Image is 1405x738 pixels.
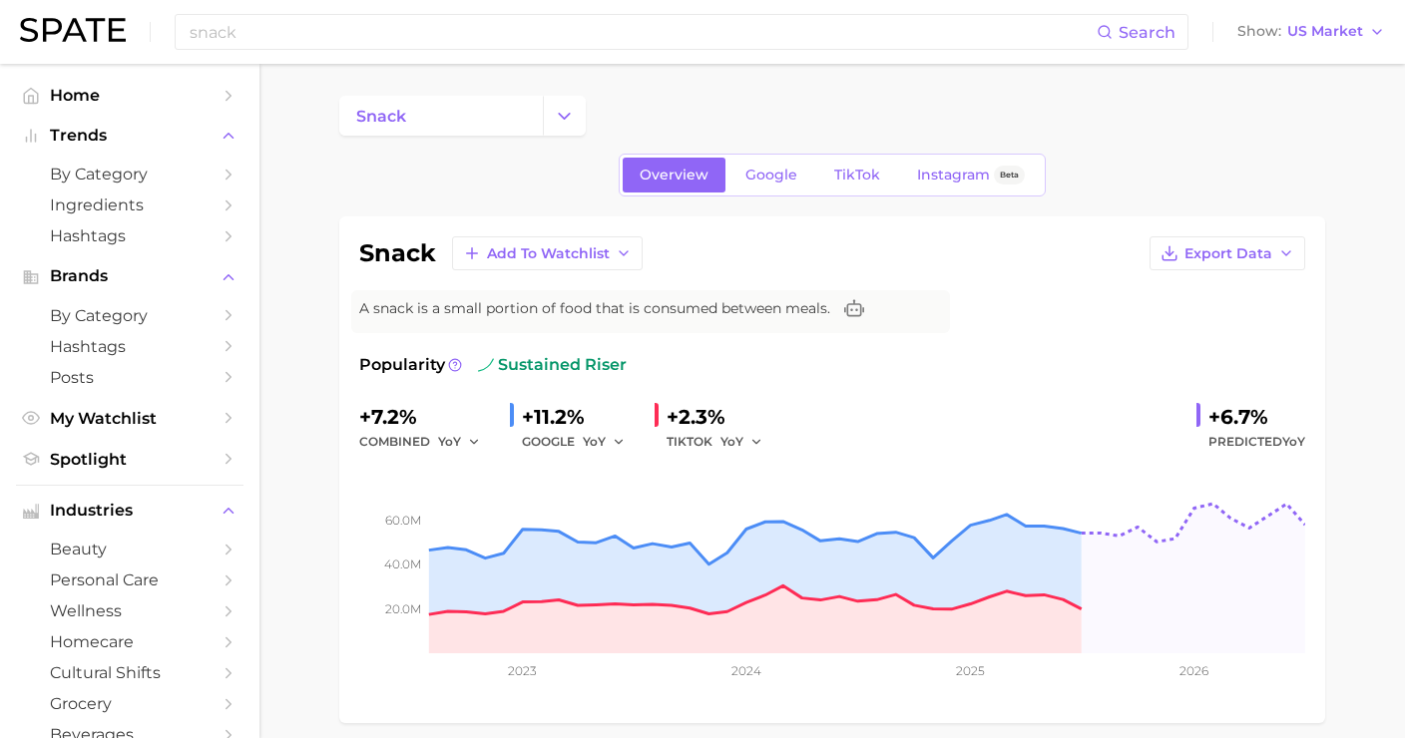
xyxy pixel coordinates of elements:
span: Search [1119,23,1175,42]
a: InstagramBeta [900,158,1042,192]
button: YoY [583,430,626,454]
button: Industries [16,496,243,526]
div: +7.2% [359,401,494,433]
span: beauty [50,540,210,558]
button: Add to Watchlist [452,236,643,270]
a: Hashtags [16,331,243,362]
img: sustained riser [478,357,494,373]
a: Ingredients [16,189,243,220]
span: Brands [50,267,210,285]
span: Hashtags [50,226,210,245]
div: +6.7% [1208,401,1305,433]
span: Add to Watchlist [487,245,610,262]
button: ShowUS Market [1232,19,1390,45]
span: Ingredients [50,195,210,214]
span: Overview [640,167,708,184]
span: Export Data [1184,245,1272,262]
span: US Market [1287,26,1363,37]
span: Industries [50,502,210,520]
span: Trends [50,127,210,145]
button: Brands [16,261,243,291]
span: homecare [50,632,210,651]
button: YoY [720,430,763,454]
span: cultural shifts [50,663,210,682]
span: Popularity [359,353,445,377]
span: Home [50,86,210,105]
button: Change Category [543,96,586,136]
span: grocery [50,694,210,713]
span: Predicted [1208,430,1305,454]
a: by Category [16,300,243,331]
img: SPATE [20,18,126,42]
span: Instagram [917,167,990,184]
a: Overview [623,158,725,192]
span: wellness [50,601,210,620]
a: beauty [16,534,243,564]
a: TikTok [817,158,897,192]
span: snack [356,107,406,126]
span: by Category [50,306,210,325]
div: +11.2% [522,401,639,433]
span: YoY [720,433,743,450]
span: YoY [438,433,461,450]
a: Home [16,80,243,111]
div: TIKTOK [667,430,776,454]
span: sustained riser [478,353,627,377]
span: Posts [50,368,210,387]
tspan: 2024 [731,663,761,678]
a: Hashtags [16,220,243,251]
span: Show [1237,26,1281,37]
div: combined [359,430,494,454]
a: personal care [16,564,243,595]
a: My Watchlist [16,403,243,434]
input: Search here for a brand, industry, or ingredient [188,15,1097,49]
a: homecare [16,626,243,657]
span: YoY [1282,434,1305,449]
span: by Category [50,165,210,184]
span: A snack is a small portion of food that is consumed between meals. [359,298,830,319]
a: grocery [16,688,243,719]
a: by Category [16,159,243,189]
h1: snack [359,241,436,265]
span: Beta [1000,167,1019,184]
span: Spotlight [50,450,210,469]
span: TikTok [834,167,880,184]
button: Export Data [1150,236,1305,270]
a: wellness [16,595,243,626]
a: Spotlight [16,444,243,475]
tspan: 2025 [956,663,985,678]
tspan: 2023 [508,663,537,678]
button: Trends [16,121,243,151]
span: Hashtags [50,337,210,356]
div: +2.3% [667,401,776,433]
tspan: 2026 [1179,663,1208,678]
a: Google [728,158,814,192]
span: My Watchlist [50,409,210,428]
div: GOOGLE [522,430,639,454]
a: cultural shifts [16,657,243,688]
button: YoY [438,430,481,454]
span: personal care [50,570,210,589]
span: YoY [583,433,606,450]
span: Google [745,167,797,184]
a: Posts [16,362,243,393]
a: snack [339,96,543,136]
